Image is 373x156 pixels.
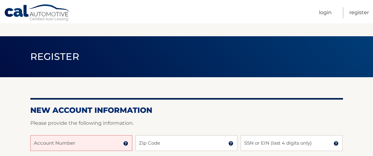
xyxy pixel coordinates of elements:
a: Login [319,7,332,18]
img: tooltip.svg [123,141,128,146]
p: Please provide the following information. [30,119,343,128]
span: Register [30,51,80,62]
img: tooltip.svg [334,141,339,146]
img: tooltip.svg [228,141,233,146]
a: Register [349,7,369,18]
h2: New Account Information [30,106,343,115]
input: Zip Code [135,135,238,151]
input: Account Number [30,135,132,151]
a: Cal Automotive [4,4,70,22]
input: SSN or EIN (last 4 digits only) [241,135,343,151]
